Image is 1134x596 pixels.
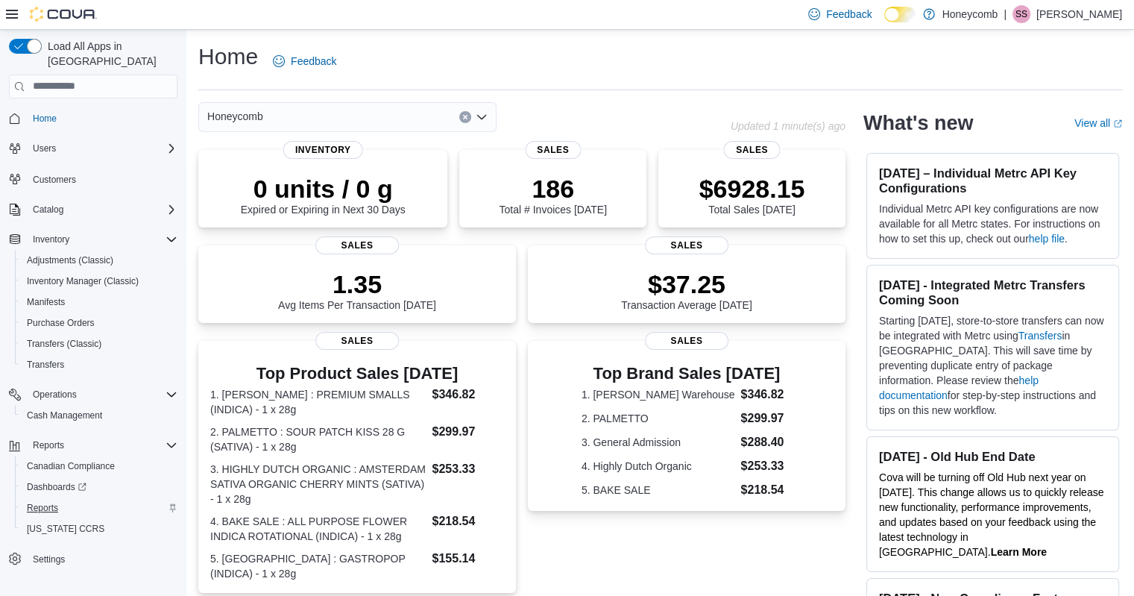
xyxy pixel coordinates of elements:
p: Starting [DATE], store-to-store transfers can now be integrated with Metrc using in [GEOGRAPHIC_D... [879,313,1106,418]
button: Customers [3,168,183,189]
span: Feedback [826,7,872,22]
dt: 5. [GEOGRAPHIC_DATA] : GASTROPOP (INDICA) - 1 x 28g [210,551,426,581]
button: Catalog [3,199,183,220]
span: Honeycomb [207,107,263,125]
input: Dark Mode [884,7,916,22]
span: Sales [724,141,780,159]
dt: 4. BAKE SALE : ALL PURPOSE FLOWER INDICA ROTATIONAL (INDICA) - 1 x 28g [210,514,426,544]
span: Transfers [27,359,64,371]
a: Inventory Manager (Classic) [21,272,145,290]
span: Purchase Orders [27,317,95,329]
span: Catalog [33,204,63,216]
span: Transfers (Classic) [27,338,101,350]
button: Transfers [15,354,183,375]
p: 1.35 [278,269,436,299]
span: Operations [27,386,177,404]
a: Manifests [21,293,71,311]
a: Adjustments (Classic) [21,251,119,269]
span: Manifests [27,296,65,308]
button: Reports [27,436,70,454]
dt: 1. [PERSON_NAME] : PREMIUM SMALLS (INDICA) - 1 x 28g [210,387,426,417]
a: Feedback [267,46,342,76]
span: Dashboards [27,481,86,493]
a: Transfers [1018,330,1062,342]
a: Transfers [21,356,70,374]
h3: [DATE] - Old Hub End Date [879,449,1106,464]
span: Purchase Orders [21,314,177,332]
button: Users [3,138,183,159]
dd: $299.97 [432,423,503,441]
img: Cova [30,7,97,22]
h3: [DATE] – Individual Metrc API Key Configurations [879,166,1106,195]
div: Total Sales [DATE] [699,174,805,216]
button: Operations [27,386,83,404]
a: Cash Management [21,407,108,424]
button: Home [3,107,183,129]
button: Inventory [27,230,75,248]
span: Cash Management [27,410,102,421]
button: Settings [3,548,183,570]
span: Inventory Manager (Classic) [21,272,177,290]
button: Clear input [459,111,471,123]
span: Inventory [283,141,363,159]
span: Cash Management [21,407,177,424]
dt: 3. HIGHLY DUTCH ORGANIC : AMSTERDAM SATIVA ORGANIC CHERRY MINTS (SATIVA) - 1 x 28g [210,462,426,506]
dt: 1. [PERSON_NAME] Warehouse [582,387,735,402]
span: Home [33,113,57,125]
span: Users [27,139,177,157]
dd: $155.14 [432,550,503,568]
span: Home [27,109,177,128]
dd: $346.82 [740,386,792,404]
span: Reports [21,499,177,517]
button: Adjustments (Classic) [15,250,183,271]
a: View allExternal link [1074,117,1122,129]
div: Expired or Expiring in Next 30 Days [241,174,406,216]
button: Manifests [15,292,183,313]
span: Adjustments (Classic) [27,254,113,266]
span: Dark Mode [884,22,885,23]
dd: $299.97 [740,410,792,427]
dd: $288.40 [740,433,792,451]
a: Canadian Compliance [21,457,121,475]
span: Sales [645,332,728,350]
p: $6928.15 [699,174,805,204]
p: 0 units / 0 g [241,174,406,204]
span: Sales [315,332,399,350]
a: Purchase Orders [21,314,101,332]
svg: External link [1113,119,1122,128]
span: Reports [27,436,177,454]
dt: 3. General Admission [582,435,735,450]
span: Settings [33,553,65,565]
strong: Learn More [990,546,1046,558]
dt: 5. BAKE SALE [582,483,735,498]
button: Catalog [27,201,69,219]
span: Dashboards [21,478,177,496]
span: Sales [315,236,399,254]
button: Purchase Orders [15,313,183,333]
h1: Home [198,42,258,72]
span: Reports [27,502,58,514]
dd: $253.33 [432,460,503,478]
h3: Top Brand Sales [DATE] [582,365,792,383]
dd: $218.54 [740,481,792,499]
p: | [1004,5,1007,23]
p: Individual Metrc API key configurations are now available for all Metrc states. For instructions ... [879,201,1106,246]
p: Honeycomb [942,5,998,23]
div: Avg Items Per Transaction [DATE] [278,269,436,311]
button: Reports [15,498,183,518]
p: Updated 1 minute(s) ago [731,120,845,132]
a: Transfers (Classic) [21,335,107,353]
span: Adjustments (Classic) [21,251,177,269]
a: Dashboards [15,477,183,498]
div: Transaction Average [DATE] [621,269,752,311]
button: Open list of options [476,111,488,123]
span: Reports [33,439,64,451]
span: Canadian Compliance [21,457,177,475]
p: [PERSON_NAME] [1036,5,1122,23]
span: Sales [525,141,581,159]
button: [US_STATE] CCRS [15,518,183,539]
span: Feedback [291,54,336,69]
span: Sales [645,236,728,254]
span: Transfers [21,356,177,374]
button: Transfers (Classic) [15,333,183,354]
